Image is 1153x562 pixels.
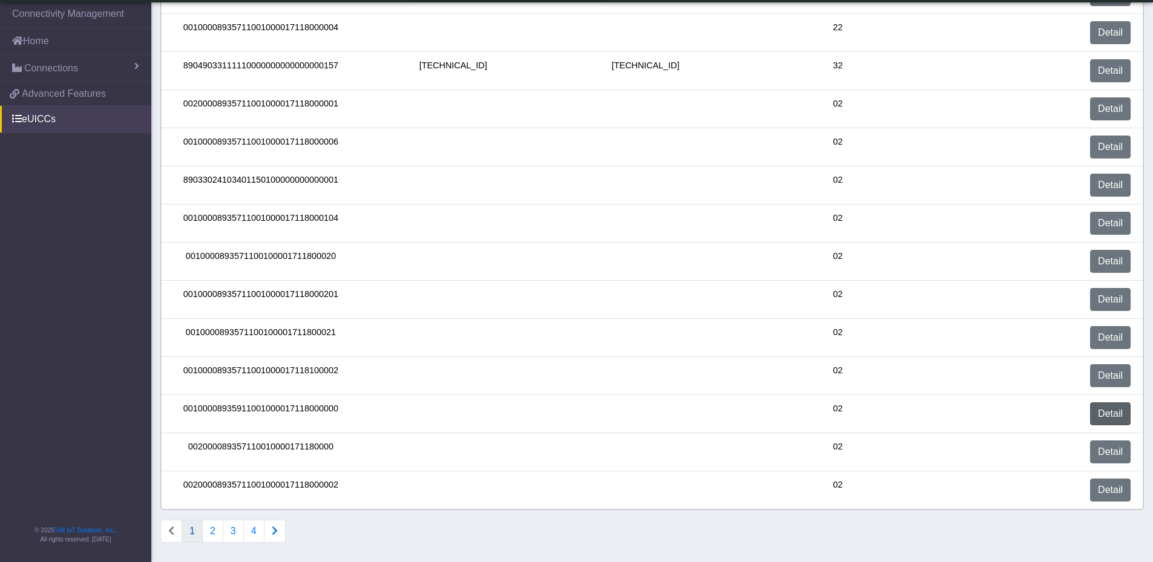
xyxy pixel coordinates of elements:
[1090,402,1131,425] a: Detail
[550,59,742,82] div: [TECHNICAL_ID]
[165,479,357,502] div: 00200008935711001000017118000002
[1090,21,1131,44] a: Detail
[165,174,357,197] div: 89033024103401150100000000000001
[1090,479,1131,502] a: Detail
[22,87,106,101] span: Advanced Features
[243,520,264,543] button: 4
[165,250,357,273] div: 0010000893571100100001711800020
[1090,250,1131,273] a: Detail
[165,364,357,387] div: 00100008935711001000017118100002
[24,61,78,76] span: Connections
[741,402,934,425] div: 02
[741,136,934,158] div: 02
[1090,174,1131,197] a: Detail
[741,21,934,44] div: 22
[165,136,357,158] div: 00100008935711001000017118000006
[1090,326,1131,349] a: Detail
[741,174,934,197] div: 02
[223,520,244,543] button: 3
[165,59,357,82] div: 89049033111110000000000000000157
[202,520,223,543] button: 2
[741,97,934,120] div: 02
[741,59,934,82] div: 32
[741,212,934,235] div: 02
[741,326,934,349] div: 02
[165,440,357,463] div: 002000089357110010000171180000
[1090,59,1131,82] a: Detail
[54,527,115,534] a: Telit IoT Solutions, Inc.
[1090,288,1131,311] a: Detail
[165,212,357,235] div: 00100008935711001000017118000104
[165,288,357,311] div: 00100008935711001000017118000201
[357,59,550,82] div: [TECHNICAL_ID]
[741,440,934,463] div: 02
[741,250,934,273] div: 02
[741,288,934,311] div: 02
[160,520,286,543] nav: Connections list navigation
[1090,136,1131,158] a: Detail
[1090,97,1131,120] a: Detail
[1090,212,1131,235] a: Detail
[182,520,203,543] button: 1
[741,479,934,502] div: 02
[741,364,934,387] div: 02
[1090,364,1131,387] a: Detail
[165,326,357,349] div: 0010000893571100100001711800021
[165,97,357,120] div: 00200008935711001000017118000001
[1090,440,1131,463] a: Detail
[165,402,357,425] div: 00100008935911001000017118000000
[165,21,357,44] div: 00100008935711001000017118000004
